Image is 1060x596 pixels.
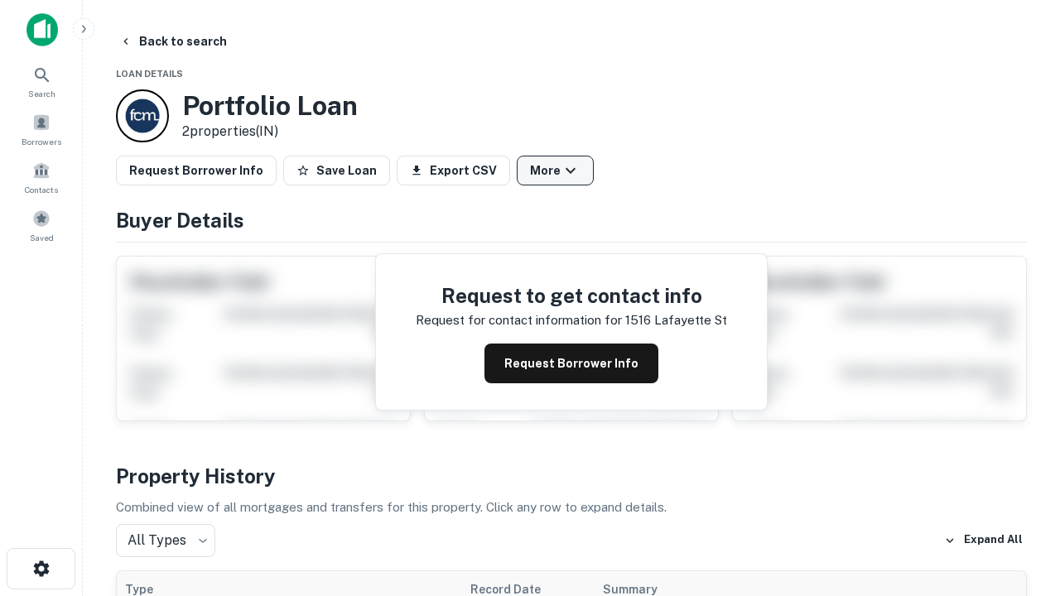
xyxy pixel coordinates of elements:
p: 2 properties (IN) [182,122,358,142]
h4: Buyer Details [116,205,1027,235]
a: Saved [5,203,78,248]
img: capitalize-icon.png [26,13,58,46]
p: Combined view of all mortgages and transfers for this property. Click any row to expand details. [116,497,1027,517]
iframe: Chat Widget [977,464,1060,543]
span: Loan Details [116,69,183,79]
button: Request Borrower Info [116,156,277,185]
span: Borrowers [22,135,61,148]
span: Saved [30,231,54,244]
button: Back to search [113,26,234,56]
p: Request for contact information for [416,310,622,330]
h4: Property History [116,461,1027,491]
button: Expand All [940,528,1027,553]
a: Borrowers [5,107,78,151]
button: Export CSV [397,156,510,185]
span: Search [28,87,55,100]
button: Request Borrower Info [484,344,658,383]
h3: Portfolio Loan [182,90,358,122]
div: All Types [116,524,215,557]
a: Search [5,59,78,103]
a: Contacts [5,155,78,199]
span: Contacts [25,183,58,196]
button: More [517,156,594,185]
h4: Request to get contact info [416,281,727,310]
button: Save Loan [283,156,390,185]
p: 1516 lafayette st [625,310,727,330]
